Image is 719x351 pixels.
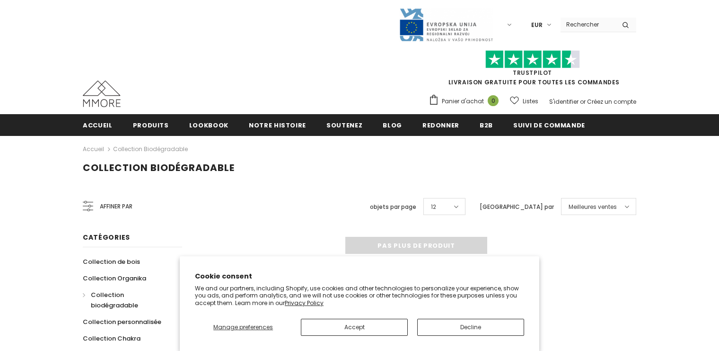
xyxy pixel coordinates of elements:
a: Collection personnalisée [83,314,161,330]
label: objets par page [370,202,416,212]
span: Collection Chakra [83,334,140,343]
a: Collection de bois [83,253,140,270]
span: Notre histoire [249,121,306,130]
img: Javni Razpis [399,8,493,42]
span: Manage preferences [213,323,273,331]
img: Cas MMORE [83,81,121,107]
img: Faites confiance aux étoiles pilotes [485,50,580,69]
span: Collection biodégradable [91,290,138,310]
span: B2B [480,121,493,130]
a: Redonner [422,114,459,135]
a: soutenez [326,114,362,135]
a: S'identifier [549,98,579,106]
a: Créez un compte [587,98,636,106]
a: Accueil [83,144,104,155]
span: Lookbook [189,121,228,130]
span: Accueil [83,121,113,130]
a: Suivi de commande [513,114,585,135]
button: Manage preferences [195,319,291,336]
a: Produits [133,114,169,135]
span: Meilleures ventes [569,202,617,212]
span: Panier d'achat [442,97,484,106]
a: Javni Razpis [399,20,493,28]
span: EUR [531,20,543,30]
span: Redonner [422,121,459,130]
span: LIVRAISON GRATUITE POUR TOUTES LES COMMANDES [429,54,636,86]
span: 0 [488,95,499,106]
a: Lookbook [189,114,228,135]
span: Collection biodégradable [83,161,235,174]
a: Collection Organika [83,270,146,287]
button: Accept [301,319,408,336]
span: Suivi de commande [513,121,585,130]
span: Produits [133,121,169,130]
a: TrustPilot [513,69,552,77]
h2: Cookie consent [195,271,524,281]
span: Catégories [83,233,130,242]
p: We and our partners, including Shopify, use cookies and other technologies to personalize your ex... [195,285,524,307]
span: Affiner par [100,201,132,212]
a: Notre histoire [249,114,306,135]
a: Collection biodégradable [113,145,188,153]
a: B2B [480,114,493,135]
span: Blog [383,121,402,130]
span: Collection de bois [83,257,140,266]
a: Collection Chakra [83,330,140,347]
a: Collection biodégradable [83,287,172,314]
span: or [580,98,586,106]
button: Decline [417,319,524,336]
span: 12 [431,202,436,212]
input: Search Site [561,18,615,31]
span: Listes [523,97,538,106]
a: Blog [383,114,402,135]
a: Privacy Policy [285,299,324,307]
a: Listes [510,93,538,109]
a: Accueil [83,114,113,135]
a: Panier d'achat 0 [429,94,503,108]
label: [GEOGRAPHIC_DATA] par [480,202,554,212]
span: Collection Organika [83,274,146,283]
span: soutenez [326,121,362,130]
span: Collection personnalisée [83,317,161,326]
